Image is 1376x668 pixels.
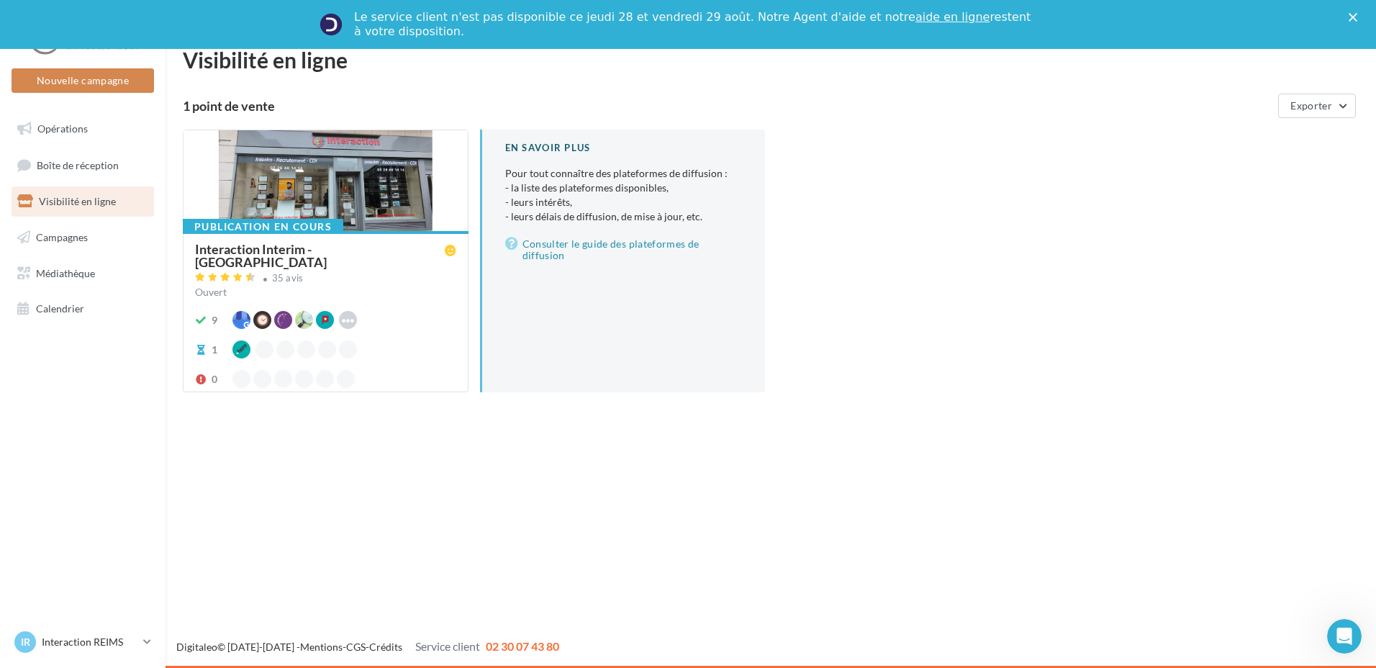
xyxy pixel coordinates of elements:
p: Pour tout connaître des plateformes de diffusion : [505,166,743,224]
span: Visibilité en ligne [39,195,116,207]
div: 9 [212,313,217,328]
span: Service client [415,639,480,653]
div: 1 point de vente [183,99,1272,112]
div: Interaction Interim - [GEOGRAPHIC_DATA] [195,243,445,268]
span: Campagnes [36,231,88,243]
span: 02 30 07 43 80 [486,639,559,653]
a: Opérations [9,114,157,144]
span: Médiathèque [36,266,95,279]
a: CGS [346,641,366,653]
span: IR [21,635,30,649]
a: Digitaleo [176,641,217,653]
a: Boîte de réception [9,150,157,181]
div: Publication en cours [183,219,343,235]
li: - leurs délais de diffusion, de mise à jour, etc. [505,209,743,224]
li: - la liste des plateformes disponibles, [505,181,743,195]
a: 35 avis [195,271,456,288]
li: - leurs intérêts, [505,195,743,209]
img: Profile image for Service-Client [320,13,343,36]
span: Opérations [37,122,88,135]
a: Mentions [300,641,343,653]
span: Boîte de réception [37,158,119,171]
div: 35 avis [272,274,304,283]
div: 1 [212,343,217,357]
a: Campagnes [9,222,157,253]
div: Fermer [1349,13,1363,22]
div: 0 [212,372,217,387]
div: En savoir plus [505,141,743,155]
span: Exporter [1290,99,1332,112]
a: Visibilité en ligne [9,186,157,217]
a: Calendrier [9,294,157,324]
span: © [DATE]-[DATE] - - - [176,641,559,653]
p: Interaction REIMS [42,635,137,649]
iframe: Intercom live chat [1327,619,1362,654]
span: Calendrier [36,302,84,315]
a: Médiathèque [9,258,157,289]
button: Exporter [1278,94,1356,118]
span: Ouvert [195,286,227,298]
a: IR Interaction REIMS [12,628,154,656]
button: Nouvelle campagne [12,68,154,93]
a: aide en ligne [915,10,990,24]
div: Le service client n'est pas disponible ce jeudi 28 et vendredi 29 août. Notre Agent d'aide et not... [354,10,1033,39]
div: Visibilité en ligne [183,49,1359,71]
a: Consulter le guide des plateformes de diffusion [505,235,743,264]
a: Crédits [369,641,402,653]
